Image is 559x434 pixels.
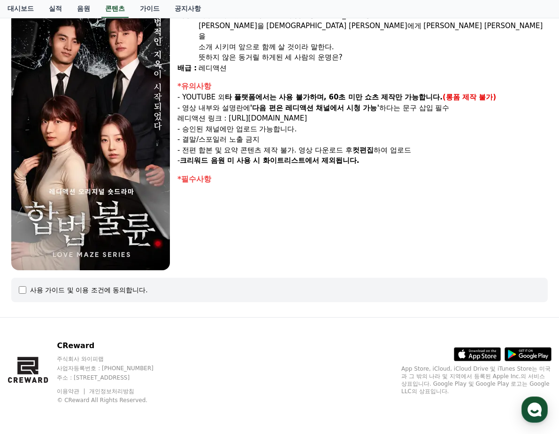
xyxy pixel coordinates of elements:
[57,355,171,363] p: 주식회사 와이피랩
[177,92,548,103] p: - YOUTUBE 외
[180,156,359,165] strong: 크리워드 음원 미 사용 시 화이트리스트에서 제외됩니다.
[177,134,548,145] p: - 결말/스포일러 노출 금지
[177,155,548,166] p: -
[352,146,374,154] strong: 컷편집
[177,81,548,92] div: *유의사항
[177,10,197,63] div: 내용 :
[225,93,443,101] strong: 타 플랫폼에서는 사용 불가하며, 60초 미만 쇼츠 제작만 가능합니다.
[57,388,86,395] a: 이용약관
[86,312,97,320] span: 대화
[121,297,180,321] a: 설정
[199,42,548,53] div: 소개 시키며 앞으로 함께 살 것이라 말한다.
[177,63,197,74] div: 배급 :
[250,104,379,112] strong: '다음 편은 레디액션 채널에서 시청 가능'
[177,174,548,185] div: *필수사항
[57,374,171,381] p: 주소 : [STREET_ADDRESS]
[62,297,121,321] a: 대화
[199,63,548,74] div: 레디액션
[89,388,134,395] a: 개인정보처리방침
[57,396,171,404] p: © CReward All Rights Reserved.
[30,285,148,295] div: 사용 가이드 및 이용 조건에 동의합니다.
[177,124,548,135] p: - 승인된 채널에만 업로드 가능합니다.
[443,93,496,101] strong: (롱폼 제작 불가)
[401,365,551,395] p: App Store, iCloud, iCloud Drive 및 iTunes Store는 미국과 그 밖의 나라 및 지역에서 등록된 Apple Inc.의 서비스 상표입니다. Goo...
[57,365,171,372] p: 사업자등록번호 : [PHONE_NUMBER]
[3,297,62,321] a: 홈
[177,145,548,156] p: - 전편 합본 및 요약 콘텐츠 제작 불가. 영상 다운로드 후 하여 업로드
[177,103,548,114] p: - 영상 내부와 설명란에 하다는 문구 삽입 필수
[177,113,548,124] p: 레디액션 링크 : [URL][DOMAIN_NAME]
[57,340,171,351] p: CReward
[199,21,548,42] div: [PERSON_NAME]을 [DEMOGRAPHIC_DATA] [PERSON_NAME]에게 [PERSON_NAME] [PERSON_NAME]을
[145,312,156,319] span: 설정
[199,52,548,63] div: 뜻하지 않은 동거릴 하게된 세 사람의 운명은?
[30,312,35,319] span: 홈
